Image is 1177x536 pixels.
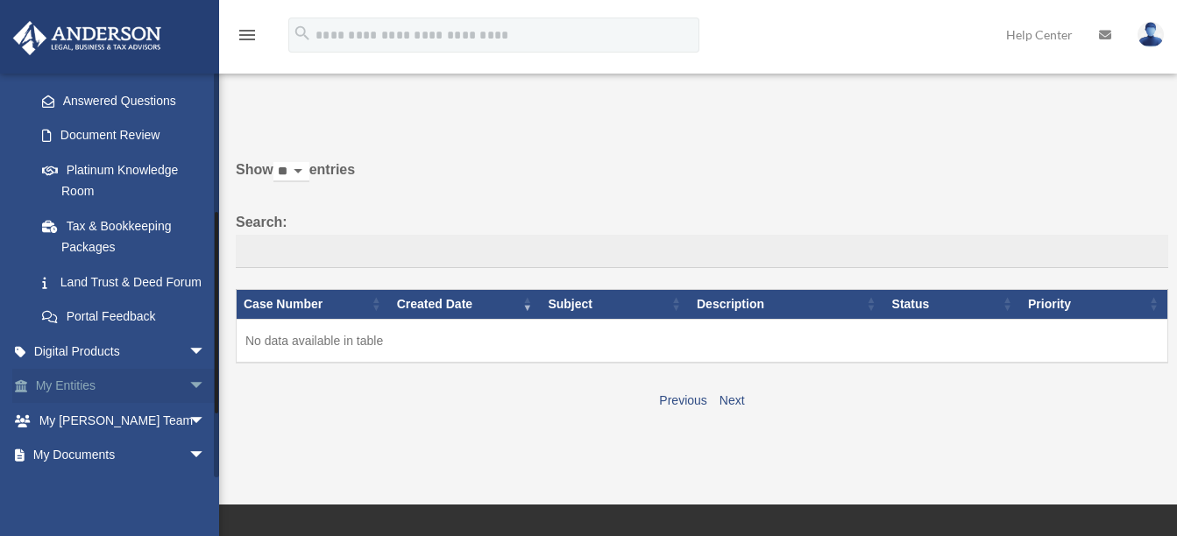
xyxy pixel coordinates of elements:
[12,334,232,369] a: Digital Productsarrow_drop_down
[25,300,223,335] a: Portal Feedback
[237,31,258,46] a: menu
[659,393,706,407] a: Previous
[12,472,232,507] a: Online Learningarrow_drop_down
[236,210,1168,268] label: Search:
[12,438,232,473] a: My Documentsarrow_drop_down
[25,208,223,264] a: Tax & Bookkeeping Packages
[237,319,1168,363] td: No data available in table
[237,25,258,46] i: menu
[293,24,312,43] i: search
[541,289,690,319] th: Subject: activate to sort column ascending
[188,334,223,370] span: arrow_drop_down
[8,21,167,55] img: Anderson Advisors Platinum Portal
[188,438,223,474] span: arrow_drop_down
[25,264,223,300] a: Land Trust & Deed Forum
[188,472,223,508] span: arrow_drop_down
[188,403,223,439] span: arrow_drop_down
[720,393,745,407] a: Next
[12,369,232,404] a: My Entitiesarrow_drop_down
[25,83,215,118] a: Answered Questions
[1138,22,1164,47] img: User Pic
[690,289,885,319] th: Description: activate to sort column ascending
[12,403,232,438] a: My [PERSON_NAME] Teamarrow_drop_down
[25,118,223,153] a: Document Review
[273,162,309,182] select: Showentries
[390,289,542,319] th: Created Date: activate to sort column ascending
[25,152,223,208] a: Platinum Knowledge Room
[1021,289,1167,319] th: Priority: activate to sort column ascending
[237,289,390,319] th: Case Number: activate to sort column ascending
[236,158,1168,200] label: Show entries
[188,369,223,405] span: arrow_drop_down
[236,235,1168,268] input: Search:
[885,289,1021,319] th: Status: activate to sort column ascending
